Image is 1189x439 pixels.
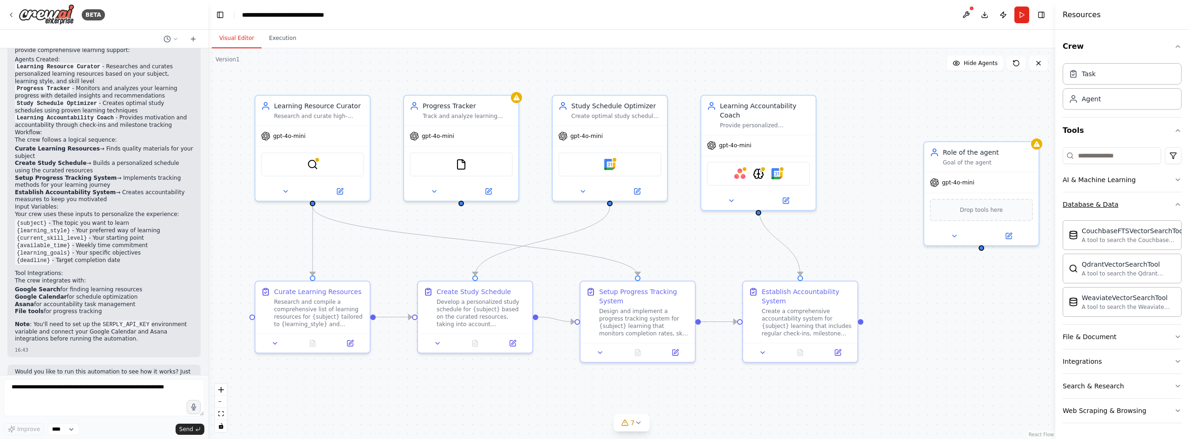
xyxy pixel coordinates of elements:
img: Logo [19,4,74,25]
strong: Google Calendar [15,294,67,300]
span: Send [179,426,193,433]
span: gpt-4o-mini [273,132,306,140]
div: Curate Learning ResourcesResearch and compile a comprehensive list of learning resources for {sub... [255,281,371,354]
g: Edge from d01ade82-a942-4fa9-b692-943cde5a99f1 to 5ead7db6-b882-42b8-b599-d1ff9a426f1e [701,317,737,327]
h2: Input Variables: [15,203,193,211]
code: {learning_style} [15,227,72,235]
code: {subject} [15,219,49,228]
div: Agent [1082,94,1101,104]
button: No output available [456,338,495,349]
div: Search & Research [1063,381,1124,391]
button: zoom out [215,396,227,408]
span: Hide Agents [964,59,998,67]
img: Google Calendar [771,168,783,179]
code: {learning_goals} [15,249,72,257]
div: Task [1082,69,1096,79]
div: CouchbaseFTSVectorSearchTool [1082,226,1185,236]
button: Open in side panel [982,230,1035,242]
div: Create Study Schedule [437,287,511,296]
span: Improve [17,426,40,433]
button: Hide right sidebar [1035,8,1048,21]
div: Role of the agentGoal of the agentgpt-4o-miniDrop tools here [923,141,1039,246]
strong: Setup Progress Tracking System [15,175,117,181]
div: Learning Resource Curator [274,101,364,111]
button: Open in side panel [334,338,366,349]
button: Hide Agents [947,56,1003,71]
span: Drop tools here [960,205,1003,215]
nav: breadcrumb [242,10,346,20]
img: Google Calendar [604,159,615,170]
div: Progress Tracker [423,101,513,111]
li: for accountability task management [15,301,193,308]
span: gpt-4o-mini [942,179,974,186]
p: : You'll need to set up the environment variable and connect your Google Calendar and Asana integ... [15,321,193,343]
strong: Note [15,321,30,328]
strong: Google Search [15,286,60,293]
strong: Asana [15,301,34,308]
button: 7 [614,414,650,432]
li: - Weekly time commitment [15,242,193,249]
div: Track and analyze learning progress for {subject} by monitoring completion rates, skill developme... [423,112,513,120]
button: Tools [1063,118,1182,144]
button: No output available [618,347,658,358]
h2: Agents Created: [15,56,193,64]
div: Curate Learning Resources [274,287,361,296]
div: A tool to search the Weaviate database for relevant information on internal documents. [1082,303,1176,311]
img: AIMindTool [753,168,764,179]
button: Switch to previous chat [160,33,182,45]
button: Execution [261,29,304,48]
img: WeaviateVectorSearchTool [1069,297,1078,307]
li: - Your starting point [15,235,193,242]
code: {current_skill_level} [15,234,89,242]
div: 16:43 [15,347,193,354]
button: toggle interactivity [215,420,227,432]
li: for schedule optimization [15,294,193,301]
div: Establish Accountability SystemCreate a comprehensive accountability system for {subject} learnin... [742,281,858,363]
button: Crew [1063,33,1182,59]
li: → Implements tracking methods for your learning journey [15,175,193,189]
div: Database & Data [1063,216,1182,324]
li: - Your specific objectives [15,249,193,257]
button: Improve [4,423,44,435]
button: Database & Data [1063,192,1182,216]
span: 7 [631,418,635,427]
img: Asana [734,168,745,179]
code: {available_time} [15,242,72,250]
button: Hide left sidebar [214,8,227,21]
img: CouchbaseFTSVectorSearchTool [1069,230,1078,240]
div: Establish Accountability System [762,287,852,306]
li: - Target completion date [15,257,193,264]
code: Learning Resource Curator [15,63,102,71]
button: File & Document [1063,325,1182,349]
button: AI & Machine Learning [1063,168,1182,192]
div: Goal of the agent [943,159,1033,166]
p: Your crew uses these inputs to personalize the experience: [15,211,193,218]
strong: Curate Learning Resources [15,145,100,152]
g: Edge from 9ee8b54d-4b26-4e3c-be6f-e44f965a2d60 to d01ade82-a942-4fa9-b692-943cde5a99f1 [538,313,575,327]
li: - The topic you want to learn [15,220,193,227]
button: Integrations [1063,349,1182,373]
div: Tools [1063,144,1182,431]
button: Search & Research [1063,374,1182,398]
div: Role of the agent [943,148,1033,157]
div: Research and curate high-quality, personalized learning resources for {subject} based on {learnin... [274,112,364,120]
p: Would you like to run this automation to see how it works? Just provide your learning details whe... [15,368,193,383]
code: {deadline} [15,256,52,265]
g: Edge from 382cba39-2874-411f-9796-a4cbcc6636ef to 5ead7db6-b882-42b8-b599-d1ff9a426f1e [754,206,805,275]
img: SerplyWebSearchTool [307,159,318,170]
li: for progress tracking [15,308,193,315]
button: Click to speak your automation idea [187,400,201,414]
strong: File tools [15,308,44,315]
button: Open in side panel [611,186,663,197]
button: Send [176,424,204,435]
li: - Researches and curates personalized learning resources based on your subject, learning style, a... [15,63,193,85]
button: Visual Editor [212,29,261,48]
button: Open in side panel [659,347,691,358]
li: - Your preferred way of learning [15,227,193,235]
button: Web Scraping & Browsing [1063,399,1182,423]
div: BETA [82,9,105,20]
div: Study Schedule OptimizerCreate optimal study schedules for {subject} based on {available_time} pe... [552,95,668,202]
g: Edge from b69ef252-001a-49d3-b732-dd881bf525eb to d01ade82-a942-4fa9-b692-943cde5a99f1 [308,206,642,275]
div: Study Schedule Optimizer [571,101,661,111]
g: Edge from b69ef252-001a-49d3-b732-dd881bf525eb to 32c9384e-bf9e-4608-8081-ca85c85b2529 [308,206,317,275]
